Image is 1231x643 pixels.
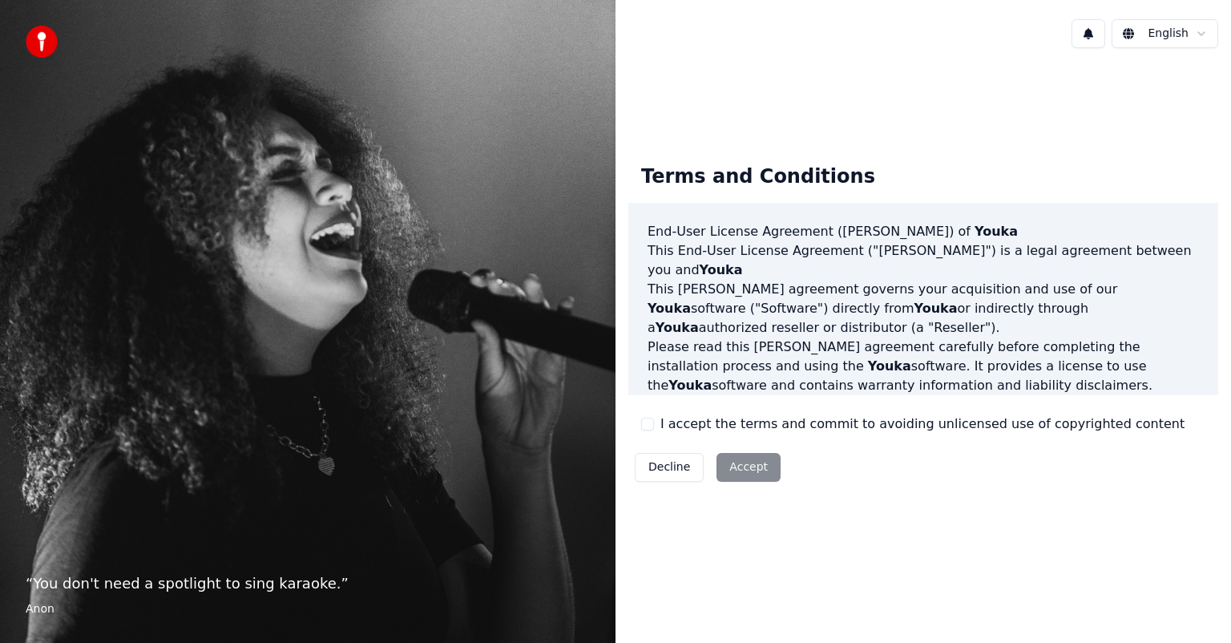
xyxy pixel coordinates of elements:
p: Please read this [PERSON_NAME] agreement carefully before completing the installation process and... [648,338,1199,395]
span: Youka [975,224,1018,239]
p: “ You don't need a spotlight to sing karaoke. ” [26,572,590,595]
button: Decline [635,453,704,482]
label: I accept the terms and commit to avoiding unlicensed use of copyrighted content [660,415,1185,434]
span: Youka [700,262,743,277]
span: Youka [668,378,712,393]
span: Youka [648,301,691,316]
h3: End-User License Agreement ([PERSON_NAME]) of [648,222,1199,241]
span: Youka [868,358,911,374]
footer: Anon [26,601,590,617]
p: If you register for a free trial of the software, this [PERSON_NAME] agreement will also govern t... [648,395,1199,472]
div: Terms and Conditions [628,152,888,203]
span: Youka [656,320,699,335]
p: This [PERSON_NAME] agreement governs your acquisition and use of our software ("Software") direct... [648,280,1199,338]
span: Youka [914,301,958,316]
p: This End-User License Agreement ("[PERSON_NAME]") is a legal agreement between you and [648,241,1199,280]
img: youka [26,26,58,58]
